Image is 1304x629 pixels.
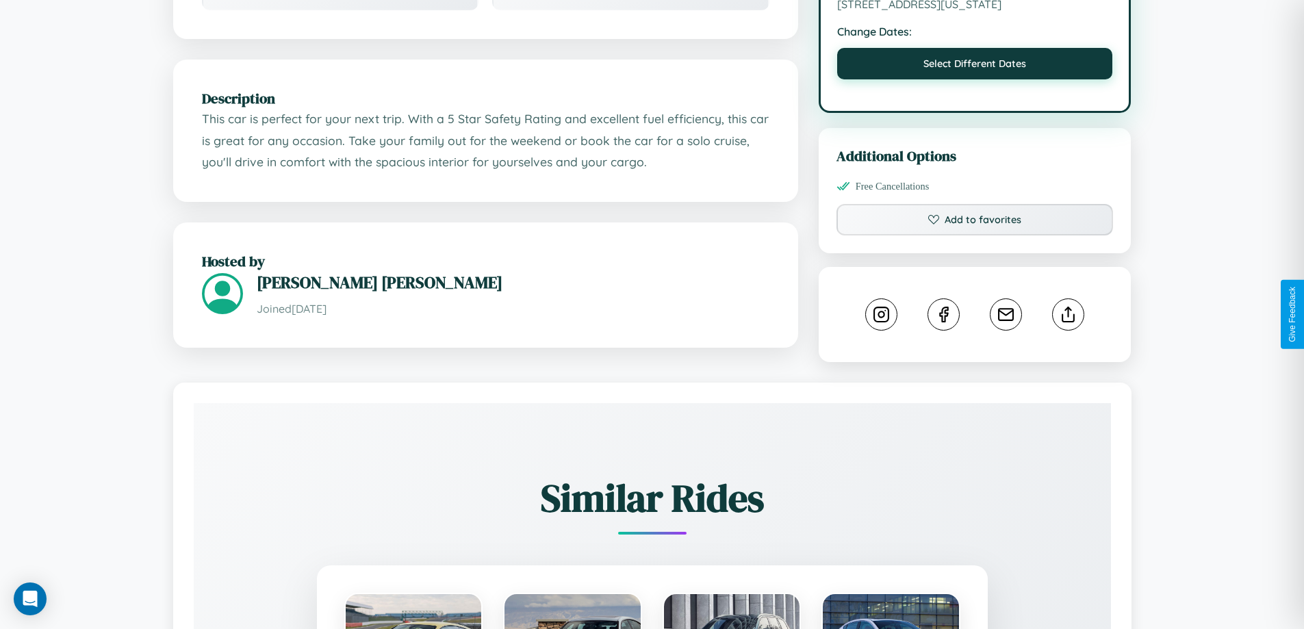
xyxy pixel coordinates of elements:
div: Give Feedback [1288,287,1297,342]
h2: Similar Rides [242,472,1063,524]
button: Select Different Dates [837,48,1113,79]
h2: Description [202,88,769,108]
strong: Change Dates: [837,25,1113,38]
div: Open Intercom Messenger [14,582,47,615]
p: This car is perfect for your next trip. With a 5 Star Safety Rating and excellent fuel efficiency... [202,108,769,173]
h3: Additional Options [836,146,1114,166]
h3: [PERSON_NAME] [PERSON_NAME] [257,271,769,294]
button: Add to favorites [836,204,1114,235]
span: Free Cancellations [856,181,930,192]
h2: Hosted by [202,251,769,271]
p: Joined [DATE] [257,299,769,319]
